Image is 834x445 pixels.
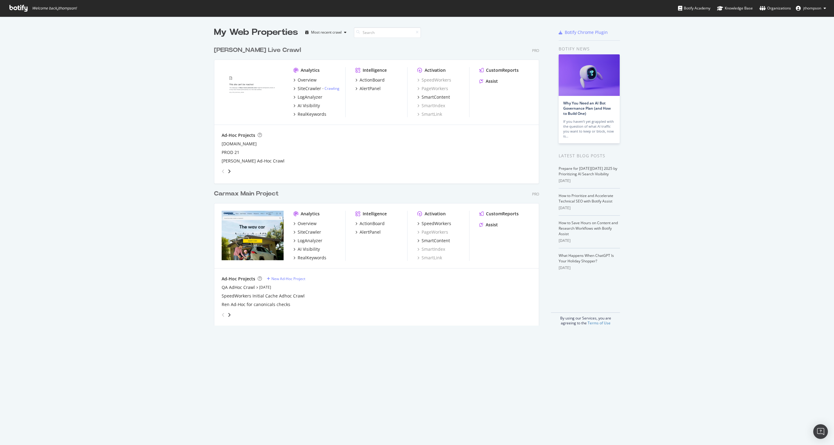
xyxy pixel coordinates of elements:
[293,111,326,117] a: RealKeywords
[293,255,326,261] a: RealKeywords
[551,312,620,326] div: By using our Services, you are agreeing to the
[532,191,539,197] div: Pro
[293,94,322,100] a: LogAnalyzer
[298,111,326,117] div: RealKeywords
[486,78,498,84] div: Assist
[559,265,620,271] div: [DATE]
[301,67,320,73] div: Analytics
[417,103,445,109] a: SmartIndex
[355,221,385,227] a: ActionBoard
[417,229,448,235] a: PageWorkers
[298,103,320,109] div: AI Visibility
[298,246,320,252] div: AI Visibility
[301,211,320,217] div: Analytics
[298,229,321,235] div: SiteCrawler
[559,193,613,204] a: How to Prioritize and Accelerate Technical SEO with Botify Assist
[222,301,290,308] a: Ren Ad-Hoc for canonicals checks
[486,211,519,217] div: CustomReports
[363,67,387,73] div: Intelligence
[559,54,620,96] img: Why You Need an AI Bot Governance Plan (and How to Build One)
[417,238,450,244] a: SmartContent
[559,29,608,35] a: Botify Chrome Plugin
[360,221,385,227] div: ActionBoard
[32,6,77,11] span: Welcome back, jthompson !
[293,103,320,109] a: AI Visibility
[222,141,257,147] a: [DOMAIN_NAME]
[559,166,617,177] a: Prepare for [DATE][DATE] 2025 by Prioritizing AI Search Visibility
[293,221,317,227] a: Overview
[559,178,620,184] div: [DATE]
[563,100,611,116] a: Why You Need an AI Bot Governance Plan (and How to Build One)
[717,5,753,11] div: Knowledge Base
[559,205,620,211] div: [DATE]
[219,166,227,176] div: angle-left
[293,77,317,83] a: Overview
[322,86,339,91] div: -
[559,253,614,264] a: What Happens When ChatGPT Is Your Holiday Shopper?
[803,5,821,11] span: jthompson
[293,229,321,235] a: SiteCrawler
[214,26,298,38] div: My Web Properties
[417,255,442,261] a: SmartLink
[222,284,255,290] div: QA AdHoc Crawl
[563,119,615,139] div: If you haven’t yet grappled with the question of what AI traffic you want to keep or block, now is…
[791,3,831,13] button: jthompson
[360,229,381,235] div: AlertPanel
[222,158,285,164] a: [PERSON_NAME] Ad-Hoc Crawl
[214,46,303,55] a: [PERSON_NAME] Live Crawl
[354,27,421,38] input: Search
[214,38,544,326] div: grid
[214,46,301,55] div: [PERSON_NAME] Live Crawl
[298,94,322,100] div: LogAnalyzer
[417,221,451,227] a: SpeedWorkers
[271,276,305,281] div: New Ad-Hoc Project
[355,77,385,83] a: ActionBoard
[678,5,710,11] div: Botify Academy
[303,27,349,37] button: Most recent crawl
[267,276,305,281] a: New Ad-Hoc Project
[559,46,620,52] div: Botify news
[293,86,339,92] a: SiteCrawler- Crawling
[360,86,381,92] div: AlertPanel
[325,86,339,91] a: Crawling
[360,77,385,83] div: ActionBoard
[222,293,305,299] a: SpeedWorkers Initial Cache Adhoc Crawl
[417,246,445,252] a: SmartIndex
[222,132,255,138] div: Ad-Hoc Projects
[417,111,442,117] a: SmartLink
[363,211,387,217] div: Intelligence
[227,168,231,174] div: angle-right
[425,211,446,217] div: Activation
[565,29,608,35] div: Botify Chrome Plugin
[298,77,317,83] div: Overview
[222,211,284,260] img: carmax.com
[222,149,239,155] a: PROD 21
[559,238,620,243] div: [DATE]
[227,312,231,318] div: angle-right
[222,67,284,117] img: edmunds.com
[355,229,381,235] a: AlertPanel
[813,424,828,439] div: Open Intercom Messenger
[588,320,611,326] a: Terms of Use
[214,189,281,198] a: Carmax Main Project
[417,77,451,83] a: SpeedWorkers
[559,220,618,236] a: How to Save Hours on Content and Research Workflows with Botify Assist
[417,94,450,100] a: SmartContent
[311,31,342,34] div: Most recent crawl
[417,86,448,92] div: PageWorkers
[222,276,255,282] div: Ad-Hoc Projects
[298,238,322,244] div: LogAnalyzer
[259,285,271,290] a: [DATE]
[486,222,498,228] div: Assist
[355,86,381,92] a: AlertPanel
[293,246,320,252] a: AI Visibility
